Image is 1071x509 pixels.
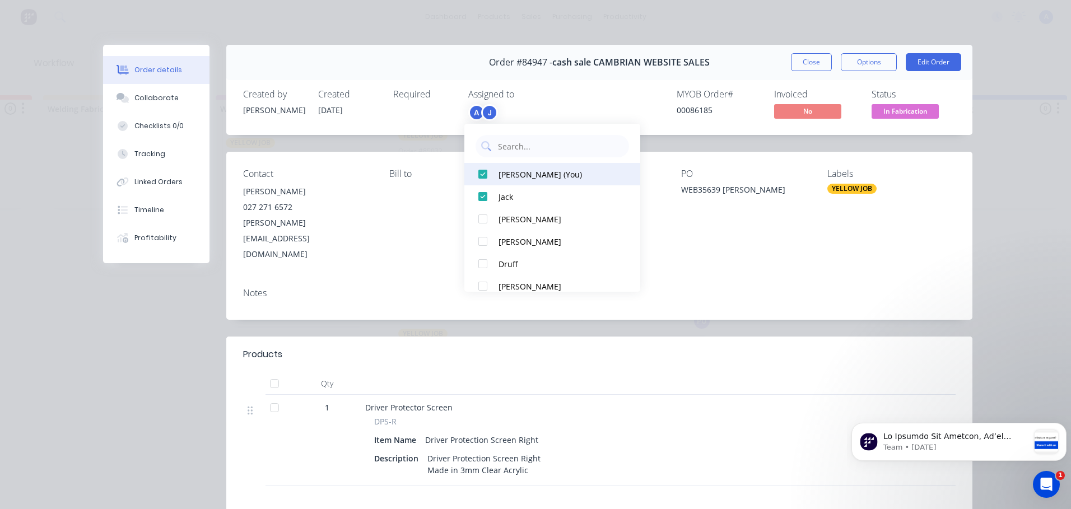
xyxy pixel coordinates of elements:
[499,191,617,203] div: Jack
[468,104,485,121] div: A
[872,104,939,121] button: In Fabrication
[134,65,182,75] div: Order details
[906,53,961,71] button: Edit Order
[499,258,617,270] div: Druff
[134,177,183,187] div: Linked Orders
[243,104,305,116] div: [PERSON_NAME]
[134,121,184,131] div: Checklists 0/0
[243,184,371,262] div: [PERSON_NAME]027 271 6572[PERSON_NAME][EMAIL_ADDRESS][DOMAIN_NAME]
[872,104,939,118] span: In Fabrication
[103,84,209,112] button: Collaborate
[827,169,956,179] div: Labels
[423,450,545,478] div: Driver Protection Screen Right Made in 3mm Clear Acrylic
[681,169,809,179] div: PO
[497,135,623,157] input: Search...
[389,169,518,179] div: Bill to
[243,199,371,215] div: 027 271 6572
[243,288,956,298] div: Notes
[421,432,543,448] div: Driver Protection Screen Right
[468,104,498,121] button: AJ
[103,196,209,224] button: Timeline
[103,112,209,140] button: Checklists 0/0
[499,281,617,292] div: [PERSON_NAME]
[489,57,552,68] span: Order #84947 -
[841,53,897,71] button: Options
[134,233,176,243] div: Profitability
[677,89,761,100] div: MYOB Order #
[774,104,841,118] span: No
[243,184,371,199] div: [PERSON_NAME]
[374,415,397,427] span: DPS-R
[294,372,361,395] div: Qty
[365,402,453,413] span: Driver Protector Screen
[847,400,1071,479] iframe: Intercom notifications message
[499,169,617,180] div: [PERSON_NAME] (You)
[464,208,640,230] button: [PERSON_NAME]
[103,224,209,252] button: Profitability
[243,348,282,361] div: Products
[464,185,640,208] button: Jack
[464,275,640,297] button: [PERSON_NAME]
[464,253,640,275] button: Druff
[243,169,371,179] div: Contact
[499,236,617,248] div: [PERSON_NAME]
[468,89,580,100] div: Assigned to
[134,93,179,103] div: Collaborate
[243,89,305,100] div: Created by
[36,42,182,52] p: Message from Team, sent 2w ago
[103,140,209,168] button: Tracking
[677,104,761,116] div: 00086185
[681,184,809,199] div: WEB35639 [PERSON_NAME]
[393,89,455,100] div: Required
[774,89,858,100] div: Invoiced
[243,215,371,262] div: [PERSON_NAME][EMAIL_ADDRESS][DOMAIN_NAME]
[827,184,877,194] div: YELLOW JOB
[134,149,165,159] div: Tracking
[318,105,343,115] span: [DATE]
[464,230,640,253] button: [PERSON_NAME]
[103,56,209,84] button: Order details
[1056,471,1065,480] span: 1
[325,401,329,413] span: 1
[499,213,617,225] div: [PERSON_NAME]
[318,89,380,100] div: Created
[103,168,209,196] button: Linked Orders
[872,89,956,100] div: Status
[552,57,710,68] span: cash sale CAMBRIAN WEBSITE SALES
[1033,471,1060,498] iframe: Intercom live chat
[464,163,640,185] button: [PERSON_NAME] (You)
[374,450,423,466] div: Description
[134,205,164,215] div: Timeline
[374,432,421,448] div: Item Name
[791,53,832,71] button: Close
[481,104,498,121] div: J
